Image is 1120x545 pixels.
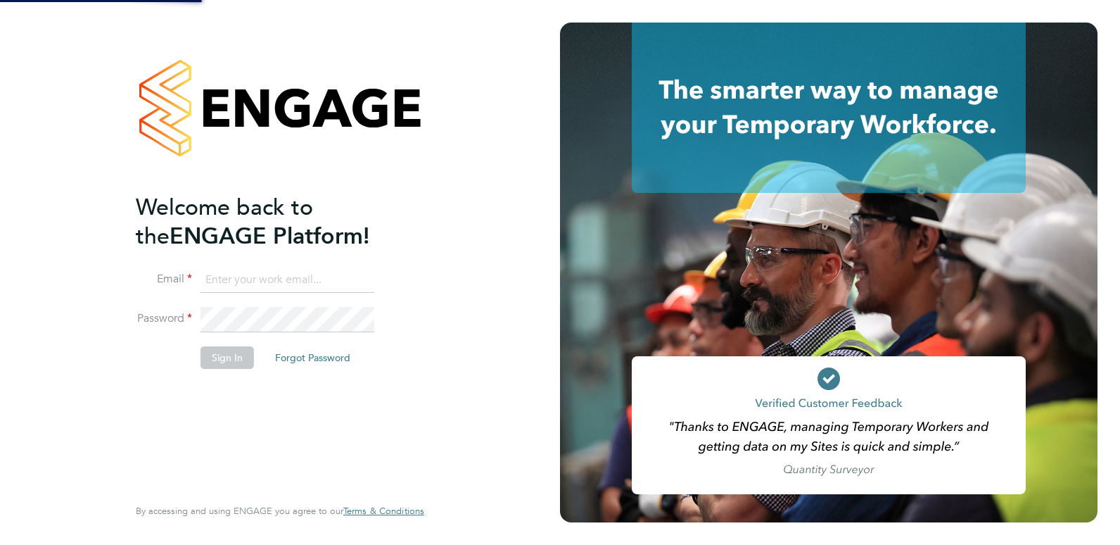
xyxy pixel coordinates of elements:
button: Forgot Password [264,346,362,369]
a: Terms & Conditions [343,506,424,517]
label: Password [136,311,192,326]
label: Email [136,272,192,287]
button: Sign In [201,346,254,369]
span: Welcome back to the [136,194,313,250]
input: Enter your work email... [201,268,374,293]
h2: ENGAGE Platform! [136,193,410,251]
span: By accessing and using ENGAGE you agree to our [136,505,424,517]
